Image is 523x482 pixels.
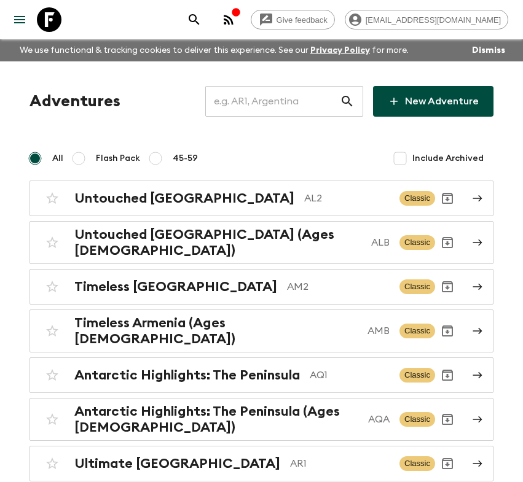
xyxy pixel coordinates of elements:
button: menu [7,7,32,32]
p: AM2 [287,279,390,294]
a: Privacy Policy [310,46,370,55]
p: AL2 [304,191,390,206]
a: Timeless Armenia (Ages [DEMOGRAPHIC_DATA])AMBClassicArchive [29,309,494,352]
button: Archive [435,451,460,476]
span: [EMAIL_ADDRESS][DOMAIN_NAME] [359,15,508,25]
a: Give feedback [251,10,335,29]
button: Archive [435,407,460,432]
p: AQA [368,412,390,427]
h2: Antarctic Highlights: The Peninsula [74,367,300,383]
button: search adventures [182,7,206,32]
button: Dismiss [469,42,508,59]
a: Antarctic Highlights: The Peninsula (Ages [DEMOGRAPHIC_DATA])AQAClassicArchive [29,398,494,441]
span: Give feedback [270,15,334,25]
h1: Adventures [29,89,120,114]
span: Flash Pack [96,152,140,165]
span: All [52,152,63,165]
p: AQ1 [310,368,390,383]
div: [EMAIL_ADDRESS][DOMAIN_NAME] [345,10,508,29]
button: Archive [435,230,460,255]
span: Classic [399,279,435,294]
a: Untouched [GEOGRAPHIC_DATA]AL2ClassicArchive [29,181,494,216]
h2: Antarctic Highlights: The Peninsula (Ages [DEMOGRAPHIC_DATA]) [74,403,358,435]
p: AR1 [290,456,390,471]
button: Archive [435,186,460,211]
span: Classic [399,368,435,383]
span: Classic [399,324,435,338]
p: AMB [368,324,390,338]
p: We use functional & tracking cookies to deliver this experience. See our for more. [15,39,414,61]
a: Timeless [GEOGRAPHIC_DATA]AM2ClassicArchive [29,269,494,305]
span: Classic [399,191,435,206]
h2: Untouched [GEOGRAPHIC_DATA] [74,190,294,206]
h2: Untouched [GEOGRAPHIC_DATA] (Ages [DEMOGRAPHIC_DATA]) [74,227,361,258]
button: Archive [435,363,460,387]
h2: Ultimate [GEOGRAPHIC_DATA] [74,456,280,472]
span: Classic [399,412,435,427]
span: Classic [399,456,435,471]
h2: Timeless Armenia (Ages [DEMOGRAPHIC_DATA]) [74,315,358,347]
span: Include Archived [412,152,484,165]
a: Untouched [GEOGRAPHIC_DATA] (Ages [DEMOGRAPHIC_DATA])ALBClassicArchive [29,221,494,264]
h2: Timeless [GEOGRAPHIC_DATA] [74,279,277,295]
a: Ultimate [GEOGRAPHIC_DATA]AR1ClassicArchive [29,446,494,481]
a: Antarctic Highlights: The PeninsulaAQ1ClassicArchive [29,357,494,393]
span: Classic [399,235,435,250]
input: e.g. AR1, Argentina [205,84,340,119]
p: ALB [371,235,390,250]
a: New Adventure [373,86,494,117]
button: Archive [435,319,460,343]
span: 45-59 [173,152,198,165]
button: Archive [435,274,460,299]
